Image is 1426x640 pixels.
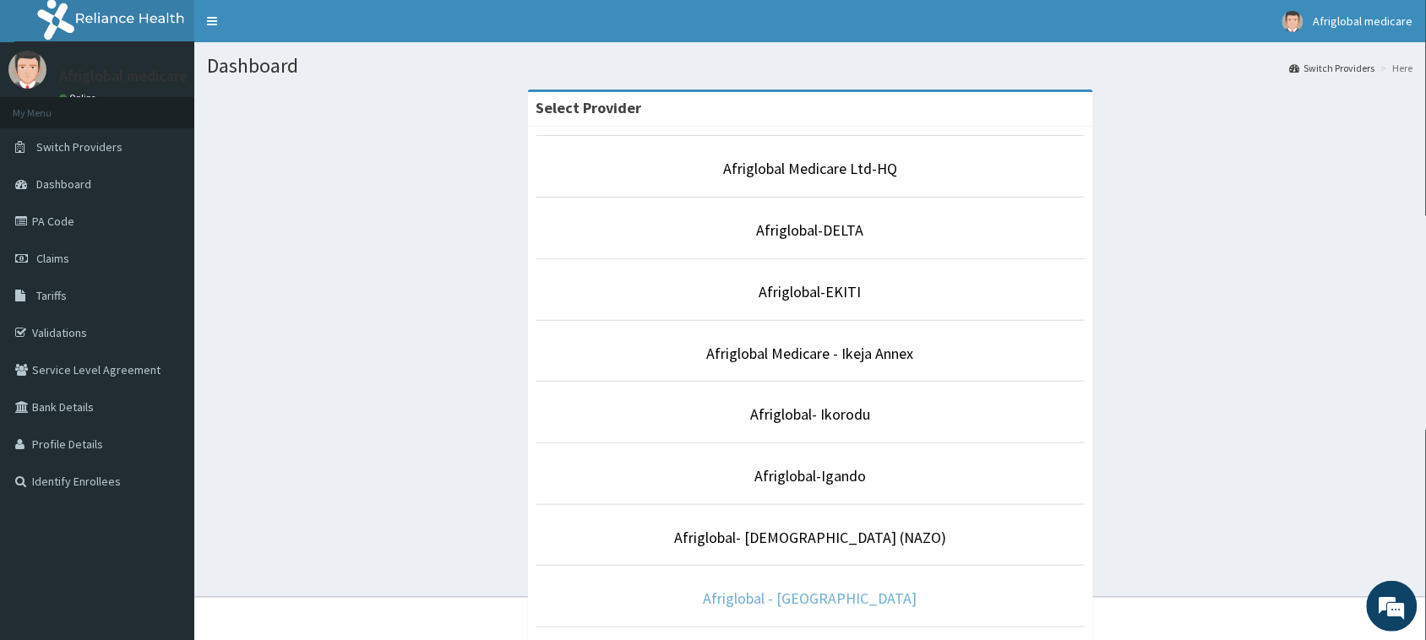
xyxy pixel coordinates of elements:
[31,84,68,127] img: d_794563401_company_1708531726252_794563401
[754,466,866,485] a: Afriglobal-Igando
[704,588,917,608] a: Afriglobal - [GEOGRAPHIC_DATA]
[723,159,897,178] a: Afriglobal Medicare Ltd-HQ
[8,461,322,520] textarea: Type your message and hit 'Enter'
[8,51,46,89] img: User Image
[1377,61,1413,75] li: Here
[674,528,946,547] a: Afriglobal- [DEMOGRAPHIC_DATA] (NAZO)
[59,92,100,104] a: Online
[36,251,69,266] span: Claims
[207,55,1413,77] h1: Dashboard
[98,213,233,383] span: We're online!
[1282,11,1304,32] img: User Image
[750,404,870,424] a: Afriglobal- Ikorodu
[88,95,284,117] div: Chat with us now
[1290,61,1375,75] a: Switch Providers
[759,282,862,301] a: Afriglobal-EKITI
[536,98,642,117] strong: Select Provider
[277,8,318,49] div: Minimize live chat window
[36,288,67,303] span: Tariffs
[36,139,122,155] span: Switch Providers
[36,176,91,192] span: Dashboard
[59,68,188,84] p: Afriglobal medicare
[707,344,914,363] a: Afriglobal Medicare - Ikeja Annex
[1314,14,1413,29] span: Afriglobal medicare
[757,220,864,240] a: Afriglobal-DELTA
